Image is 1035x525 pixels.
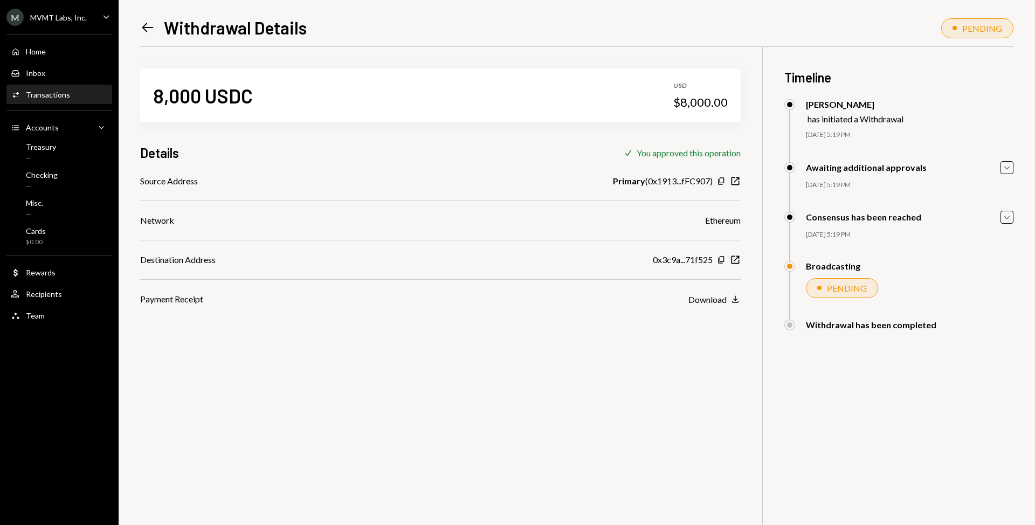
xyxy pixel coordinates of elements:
div: Destination Address [140,253,216,266]
div: 0x3c9a...71f525 [653,253,713,266]
a: Recipients [6,284,112,303]
div: Checking [26,170,58,179]
div: has initiated a Withdrawal [808,114,903,124]
div: Consensus has been reached [806,212,921,222]
a: Transactions [6,85,112,104]
a: Treasury— [6,139,112,165]
a: Cards$0.00 [6,223,112,249]
div: Misc. [26,198,43,208]
div: Broadcasting [806,261,860,271]
div: $0.00 [26,238,46,247]
a: Checking— [6,167,112,193]
div: [DATE] 5:19 PM [806,130,1013,140]
a: Rewards [6,262,112,282]
div: Accounts [26,123,59,132]
div: PENDING [962,23,1002,33]
div: Rewards [26,268,56,277]
h1: Withdrawal Details [164,17,307,38]
div: $8,000.00 [673,95,728,110]
h3: Details [140,144,179,162]
div: PENDING [827,283,867,293]
div: Treasury [26,142,56,151]
a: Team [6,306,112,325]
a: Inbox [6,63,112,82]
div: — [26,154,56,163]
div: Transactions [26,90,70,99]
div: MVMT Labs, Inc. [30,13,87,22]
div: [PERSON_NAME] [806,99,903,109]
div: Payment Receipt [140,293,203,306]
a: Home [6,42,112,61]
button: Download [688,294,741,306]
div: Home [26,47,46,56]
div: Download [688,294,727,305]
div: Inbox [26,68,45,78]
div: Ethereum [705,214,741,227]
div: Withdrawal has been completed [806,320,936,330]
b: Primary [613,175,645,188]
div: 8,000 USDC [153,84,253,108]
div: — [26,182,58,191]
a: Misc.— [6,195,112,221]
div: Recipients [26,289,62,299]
h3: Timeline [784,68,1013,86]
div: You approved this operation [637,148,741,158]
div: Network [140,214,174,227]
div: Team [26,311,45,320]
div: ( 0x1913...fFC907 ) [613,175,713,188]
div: M [6,9,24,26]
a: Accounts [6,118,112,137]
div: Cards [26,226,46,236]
div: — [26,210,43,219]
div: Awaiting additional approvals [806,162,927,172]
div: Source Address [140,175,198,188]
div: USD [673,81,728,91]
div: [DATE] 5:19 PM [806,230,1013,239]
div: [DATE] 5:19 PM [806,181,1013,190]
